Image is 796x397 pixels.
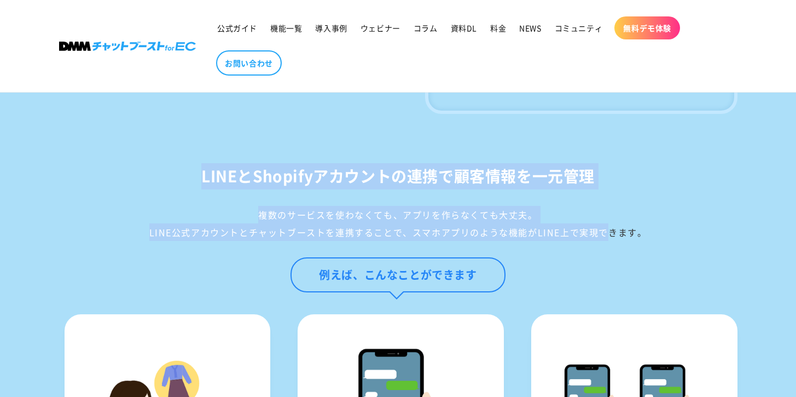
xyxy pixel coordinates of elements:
a: 導入事例 [309,16,353,39]
span: 機能一覧 [270,23,302,33]
a: 資料DL [444,16,484,39]
div: 複数のサービスを使わなくても、アプリを作らなくても大丈夫。 LINE公式アカウントとチャットブーストを連携することで、スマホアプリのような機能がLINE上で実現できます。 [59,206,737,241]
a: NEWS [513,16,548,39]
a: お問い合わせ [216,50,282,76]
a: 機能一覧 [264,16,309,39]
span: コラム [414,23,438,33]
span: NEWS [519,23,541,33]
span: お問い合わせ [225,58,273,68]
span: コミュニティ [555,23,603,33]
div: 例えば、こんなことができます [290,257,505,292]
span: 導入事例 [315,23,347,33]
span: 料金 [490,23,506,33]
a: ウェビナー [354,16,407,39]
a: コミュニティ [548,16,609,39]
a: 無料デモ体験 [614,16,680,39]
h2: LINEとShopifyアカウントの連携で顧客情報を一元管理 [59,163,737,189]
a: コラム [407,16,444,39]
a: 公式ガイド [211,16,264,39]
span: 資料DL [451,23,477,33]
span: 無料デモ体験 [623,23,671,33]
a: 料金 [484,16,513,39]
span: ウェビナー [361,23,400,33]
img: 株式会社DMM Boost [59,42,196,51]
span: 公式ガイド [217,23,257,33]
